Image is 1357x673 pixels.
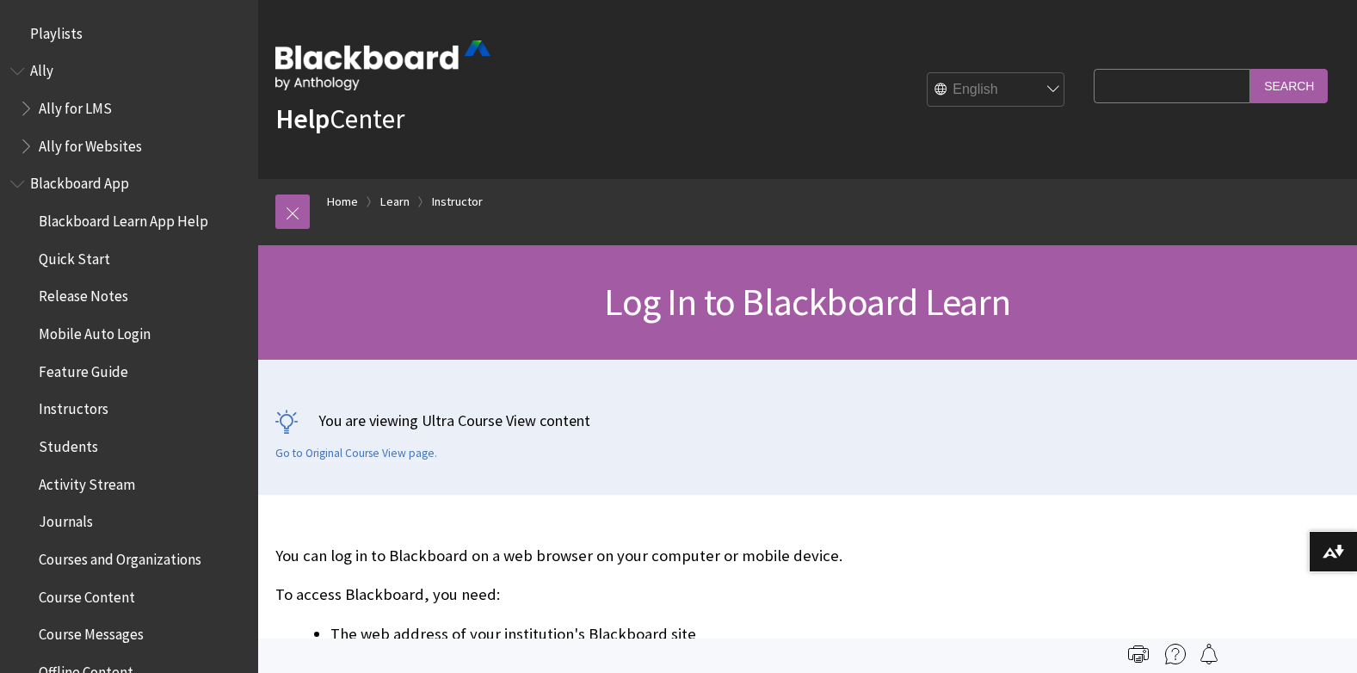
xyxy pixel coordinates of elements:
span: Course Messages [39,621,144,644]
a: Instructor [432,191,483,213]
a: Learn [380,191,410,213]
img: Print [1128,644,1149,664]
a: Home [327,191,358,213]
span: Quick Start [39,244,110,268]
p: You are viewing Ultra Course View content [275,410,1340,431]
nav: Book outline for Anthology Ally Help [10,57,248,161]
span: Feature Guide [39,357,128,380]
span: Students [39,432,98,455]
span: Ally for Websites [39,132,142,155]
img: More help [1165,644,1186,664]
p: To access Blackboard, you need: [275,583,1085,606]
span: Ally [30,57,53,80]
img: Blackboard by Anthology [275,40,490,90]
p: You can log in to Blackboard on a web browser on your computer or mobile device. [275,545,1085,567]
a: Go to Original Course View page. [275,446,437,461]
input: Search [1250,69,1328,102]
span: Instructors [39,395,108,418]
select: Site Language Selector [928,73,1065,108]
strong: Help [275,102,330,136]
span: Release Notes [39,282,128,306]
span: Blackboard App [30,170,129,193]
span: Ally for LMS [39,94,112,117]
span: Course Content [39,583,135,606]
nav: Book outline for Playlists [10,19,248,48]
span: Log In to Blackboard Learn [604,278,1010,325]
span: Courses and Organizations [39,545,201,568]
span: Journals [39,508,93,531]
li: The web address of your institution's Blackboard site [330,622,1085,646]
img: Follow this page [1199,644,1219,664]
span: Blackboard Learn App Help [39,207,208,230]
a: HelpCenter [275,102,404,136]
span: Mobile Auto Login [39,319,151,343]
span: Playlists [30,19,83,42]
span: Activity Stream [39,470,135,493]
